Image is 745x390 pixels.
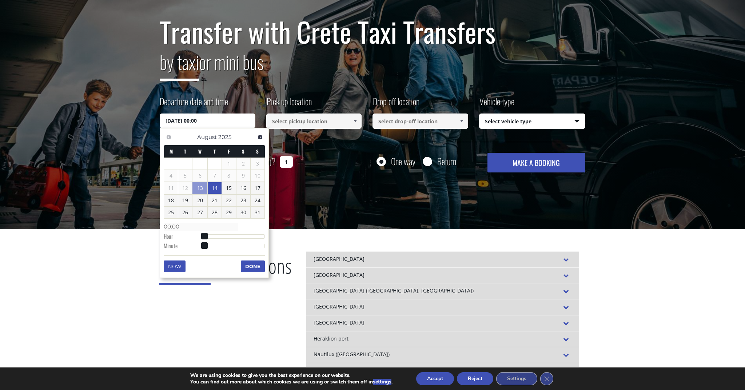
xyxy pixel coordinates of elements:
[373,379,391,385] button: settings
[306,267,579,283] div: [GEOGRAPHIC_DATA]
[251,170,264,182] span: 10
[306,347,579,363] div: Nautilux ([GEOGRAPHIC_DATA])
[222,170,236,182] span: 8
[192,182,207,194] a: 13
[306,283,579,299] div: [GEOGRAPHIC_DATA] ([GEOGRAPHIC_DATA], [GEOGRAPHIC_DATA])
[487,153,585,172] button: MAKE A BOOKING
[228,148,230,155] span: Friday
[190,379,393,385] p: You can find out more about which cookies we are using or switch them off in .
[255,132,265,142] a: Next
[496,372,537,385] button: Settings
[306,331,579,347] div: Heraklion port
[160,48,199,81] span: by taxi
[306,251,579,267] div: [GEOGRAPHIC_DATA]
[455,114,467,129] a: Show All Items
[437,157,456,166] label: Return
[349,114,361,129] a: Show All Items
[256,148,259,155] span: Sunday
[306,363,579,379] div: [GEOGRAPHIC_DATA] ([GEOGRAPHIC_DATA], [GEOGRAPHIC_DATA])
[178,207,192,218] a: 26
[222,195,236,206] a: 22
[192,207,207,218] a: 27
[160,47,585,86] h2: or mini bus
[178,182,192,194] span: 12
[222,158,236,170] span: 1
[479,114,585,129] span: Select vehicle type
[164,170,178,182] span: 4
[236,170,250,182] span: 9
[236,207,250,218] a: 30
[372,95,419,114] label: Drop off location
[416,372,454,385] button: Accept
[164,260,186,272] button: Now
[164,132,174,142] a: Previous
[391,157,415,166] label: One way
[184,148,186,155] span: Tuesday
[236,158,250,170] span: 2
[266,95,312,114] label: Pick up location
[192,170,207,182] span: 6
[178,170,192,182] span: 5
[251,182,264,194] a: 17
[170,148,173,155] span: Monday
[159,251,292,291] h2: Destinations
[306,315,579,331] div: [GEOGRAPHIC_DATA]
[190,372,393,379] p: We are using cookies to give you the best experience on our website.
[236,182,250,194] a: 16
[159,252,211,285] span: Popular
[208,195,222,206] a: 21
[306,299,579,315] div: [GEOGRAPHIC_DATA]
[222,182,236,194] a: 15
[251,158,264,170] span: 3
[372,114,468,129] input: Select drop-off location
[242,148,244,155] span: Saturday
[222,207,236,218] a: 29
[241,260,265,272] button: Done
[178,195,192,206] a: 19
[166,134,172,140] span: Previous
[479,95,514,114] label: Vehicle type
[218,134,231,140] span: 2025
[198,148,202,155] span: Wednesday
[266,114,362,129] input: Select pickup location
[208,170,222,182] span: 7
[164,232,204,242] dt: Hour
[197,134,217,140] span: August
[540,372,553,385] button: Close GDPR Cookie Banner
[192,195,207,206] a: 20
[160,16,585,47] h1: Transfer with Crete Taxi Transfers
[164,207,178,218] a: 25
[208,182,222,194] a: 14
[457,372,493,385] button: Reject
[236,195,250,206] a: 23
[164,195,178,206] a: 18
[214,148,216,155] span: Thursday
[257,134,263,140] span: Next
[164,242,204,251] dt: Minute
[251,195,264,206] a: 24
[208,207,222,218] a: 28
[251,207,264,218] a: 31
[160,95,228,114] label: Departure date and time
[164,182,178,194] span: 11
